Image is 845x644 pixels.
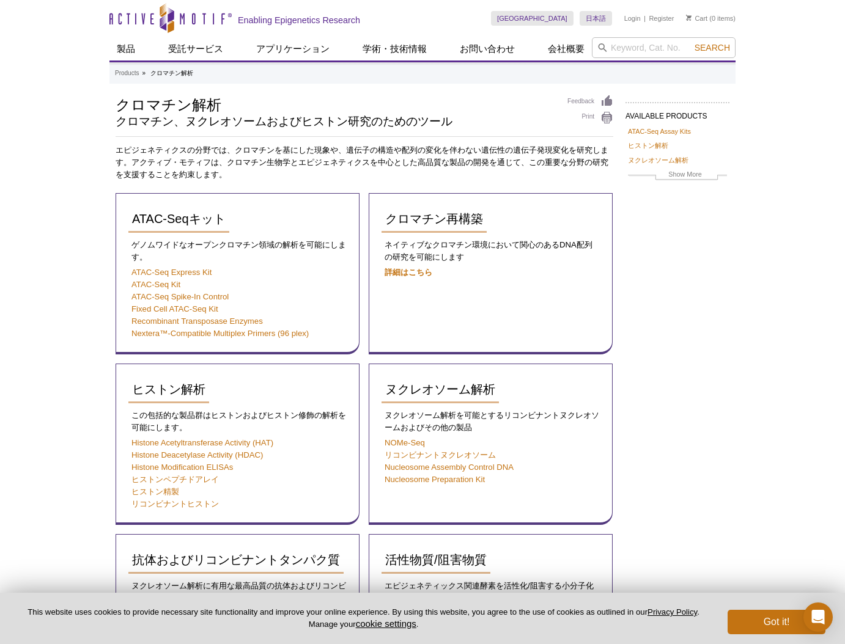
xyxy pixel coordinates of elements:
a: ATAC-Seq Express Kit [131,268,212,277]
a: リコンビナントヒストン [131,499,219,508]
h2: AVAILABLE PRODUCTS [625,102,729,124]
li: » [142,70,146,76]
a: Print [567,111,613,125]
p: エピジェネティクスの分野では、クロマチンを基にした現象や、遺伝子の構造や配列の変化を伴わない遺伝性の遺伝子発現変化を研究します。アクティブ・モティフは、クロマチン生物学とエピジェネティクスを中心... [116,144,613,181]
a: Login [624,14,641,23]
span: ヌクレオソーム解析 [385,382,495,396]
a: Nextera™-Compatible Multiplex Primers (96 plex) [131,329,309,338]
h2: Enabling Epigenetics Research [238,15,360,26]
a: 詳細はこちら [385,268,432,277]
a: ATAC-Seqキット [128,206,229,233]
a: クロマチン再構築 [382,206,487,233]
a: Privacy Policy [648,607,697,617]
p: ゲノムワイドなオープンクロマチン領域の解析を可能にします。 [128,239,347,263]
span: クロマチン再構築 [385,212,483,225]
a: Register [649,14,674,23]
a: Cart [686,14,707,23]
div: Open Intercom Messenger [803,602,833,632]
a: ATAC-Seq Spike-In Control [131,292,229,301]
p: ヌクレオソーム解析を可能とするリコンビナントヌクレオソームおよびその他の製品 [382,409,600,434]
li: | [644,11,646,26]
li: クロマチン解析 [150,70,193,76]
a: ヒストン解析 [128,376,209,403]
button: cookie settings [356,618,416,629]
h2: クロマチン、ヌクレオソームおよびヒストン研究のためのツール [116,116,555,127]
span: ヒストン解析 [132,382,205,396]
p: エピジェネティックス関連酵素を活性化/阻害する小分子化合物 [382,580,600,604]
a: 抗体およびリコンビナントタンパク質 [128,547,344,574]
p: この包括的な製品群はヒストンおよびヒストン修飾の解析を可能にします。 [128,409,347,434]
a: 受託サービス [161,37,231,60]
a: Fixed Cell ATAC-Seq Kit [131,304,218,313]
a: Histone Modification ELISAs [131,463,233,472]
a: Histone Acetyltransferase Activity (HAT) [131,438,273,447]
img: Your Cart [686,15,692,21]
a: Show More [628,169,727,183]
a: ヒストン解析 [628,140,668,151]
p: ヌクレオソーム解析に有用な最高品質の抗体およびリコンビナントタンパク質 [128,580,347,604]
input: Keyword, Cat. No. [592,37,736,58]
a: 学術・技術情報 [355,37,434,60]
a: リコンビナントヌクレオソーム [385,450,496,459]
a: ATAC-Seq Kit [131,280,180,289]
a: アプリケーション [249,37,337,60]
li: (0 items) [686,11,736,26]
button: Search [691,42,734,53]
a: 会社概要 [541,37,592,60]
a: 製品 [109,37,142,60]
a: Recombinant Transposase Enzymes [131,317,263,326]
a: 日本語 [580,11,612,26]
span: ATAC-Seqキット [132,212,226,225]
button: Got it! [728,610,825,634]
a: Feedback [567,95,613,108]
a: Nucleosome Assembly Control DNA [385,463,514,472]
a: [GEOGRAPHIC_DATA] [491,11,574,26]
span: Search [695,43,730,53]
a: NOMe-Seq [385,438,425,447]
h1: クロマチン解析 [116,95,555,113]
a: Histone Deacetylase Activity (HDAC) [131,450,263,459]
a: お問い合わせ [452,37,522,60]
a: Nucleosome Preparation Kit [385,475,485,484]
a: ヌクレオソーム解析 [628,155,688,166]
span: 活性物質/阻害物質 [385,553,487,566]
a: ヒストン精製 [131,487,179,496]
a: Products [115,68,139,79]
a: ヒストンペプチドアレイ [131,475,219,484]
a: ヌクレオソーム解析 [382,376,499,403]
a: ATAC-Seq Assay Kits [628,126,691,137]
p: ネイティブなクロマチン環境において関心のあるDNA配列の研究を可能にします [382,239,600,263]
span: 抗体およびリコンビナントタンパク質 [132,553,340,566]
p: This website uses cookies to provide necessary site functionality and improve your online experie... [20,607,707,630]
a: 活性物質/阻害物質 [382,547,490,574]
